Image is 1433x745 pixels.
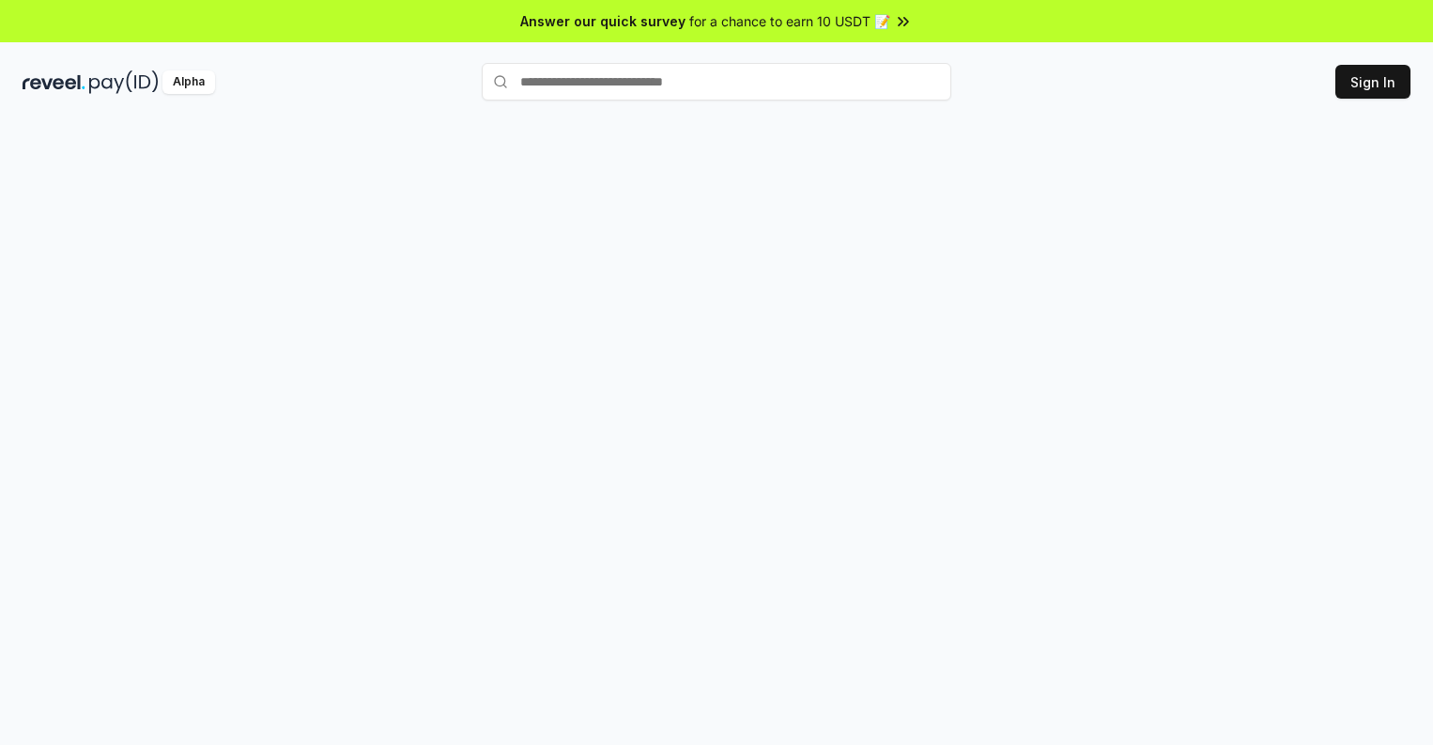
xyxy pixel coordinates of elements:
[89,70,159,94] img: pay_id
[162,70,215,94] div: Alpha
[1335,65,1410,99] button: Sign In
[23,70,85,94] img: reveel_dark
[689,11,890,31] span: for a chance to earn 10 USDT 📝
[520,11,686,31] span: Answer our quick survey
